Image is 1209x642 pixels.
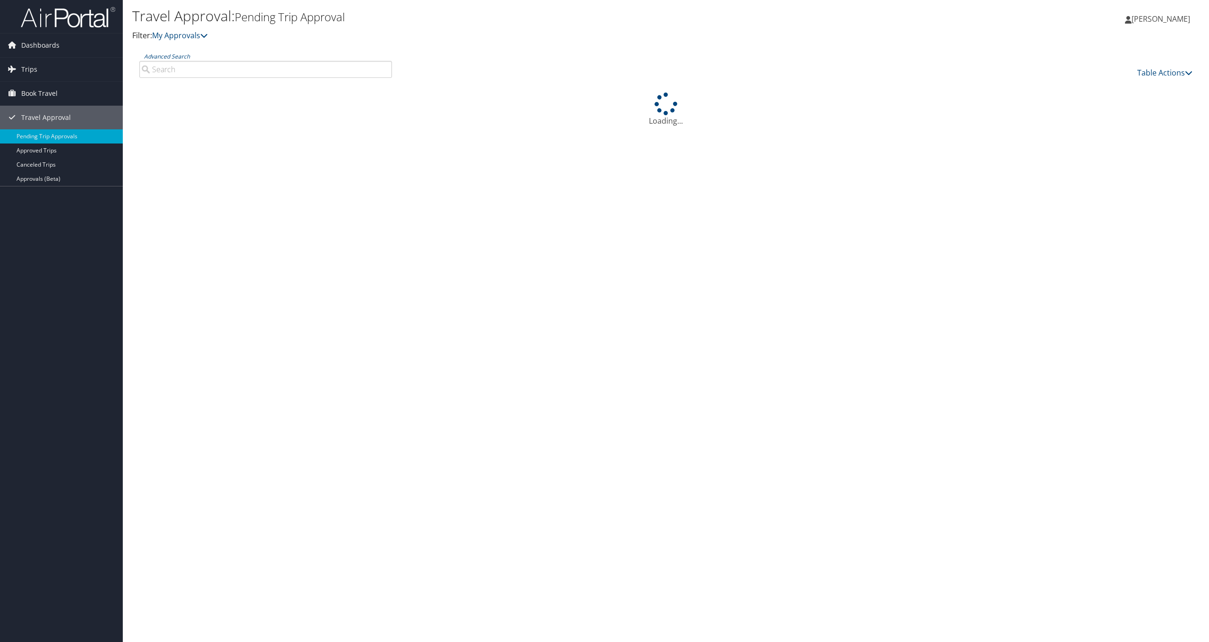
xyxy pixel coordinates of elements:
[21,82,58,105] span: Book Travel
[152,30,208,41] a: My Approvals
[1137,68,1192,78] a: Table Actions
[21,58,37,81] span: Trips
[21,106,71,129] span: Travel Approval
[144,52,190,60] a: Advanced Search
[1132,14,1190,24] span: [PERSON_NAME]
[132,30,844,42] p: Filter:
[1125,5,1200,33] a: [PERSON_NAME]
[235,9,345,25] small: Pending Trip Approval
[21,34,60,57] span: Dashboards
[21,6,115,28] img: airportal-logo.png
[132,93,1200,127] div: Loading...
[139,61,392,78] input: Advanced Search
[132,6,844,26] h1: Travel Approval:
